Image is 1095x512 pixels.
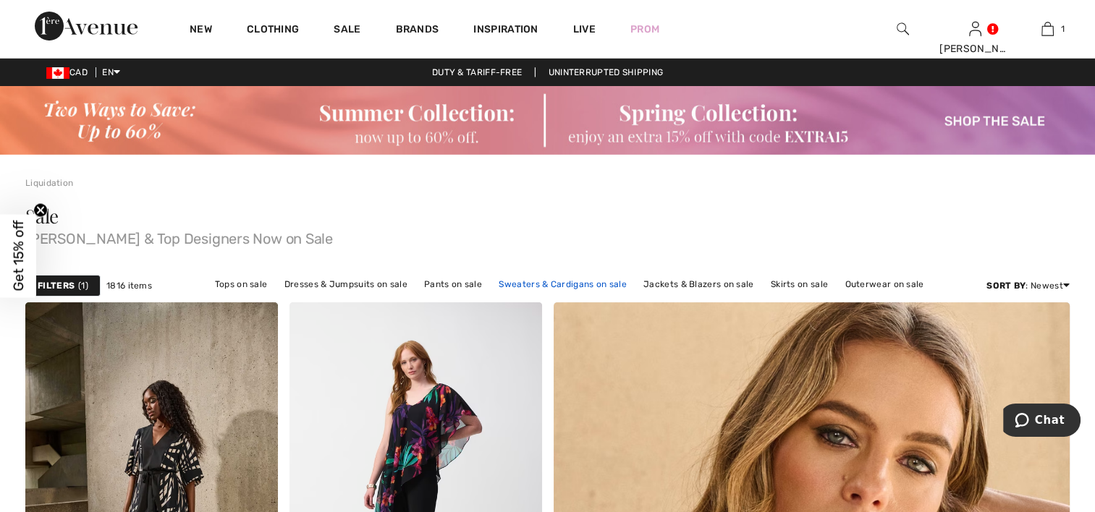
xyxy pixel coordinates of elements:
[897,20,909,38] img: search the website
[969,20,981,38] img: My Info
[25,226,1070,246] span: [PERSON_NAME] & Top Designers Now on Sale
[35,12,138,40] img: 1ère Avenue
[208,275,275,294] a: Tops on sale
[25,178,73,188] a: Liquidation
[277,275,415,294] a: Dresses & Jumpsuits on sale
[396,23,439,38] a: Brands
[190,23,212,38] a: New
[1003,404,1081,440] iframe: Opens a widget where you can chat to one of our agents
[247,23,299,38] a: Clothing
[573,22,596,37] a: Live
[473,23,538,38] span: Inspiration
[969,22,981,35] a: Sign In
[78,279,88,292] span: 1
[102,67,120,77] span: EN
[1061,22,1065,35] span: 1
[33,203,48,218] button: Close teaser
[38,279,75,292] strong: Filters
[10,221,27,291] span: Get 15% off
[25,203,59,229] span: Sale
[1041,20,1054,38] img: My Bag
[939,41,1010,56] div: [PERSON_NAME]
[837,275,931,294] a: Outerwear on sale
[106,279,152,292] span: 1816 items
[334,23,360,38] a: Sale
[46,67,69,79] img: Canadian Dollar
[491,275,633,294] a: Sweaters & Cardigans on sale
[417,275,489,294] a: Pants on sale
[46,67,93,77] span: CAD
[630,22,659,37] a: Prom
[764,275,835,294] a: Skirts on sale
[1012,20,1083,38] a: 1
[986,279,1070,292] div: : Newest
[986,281,1026,291] strong: Sort By
[636,275,761,294] a: Jackets & Blazers on sale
